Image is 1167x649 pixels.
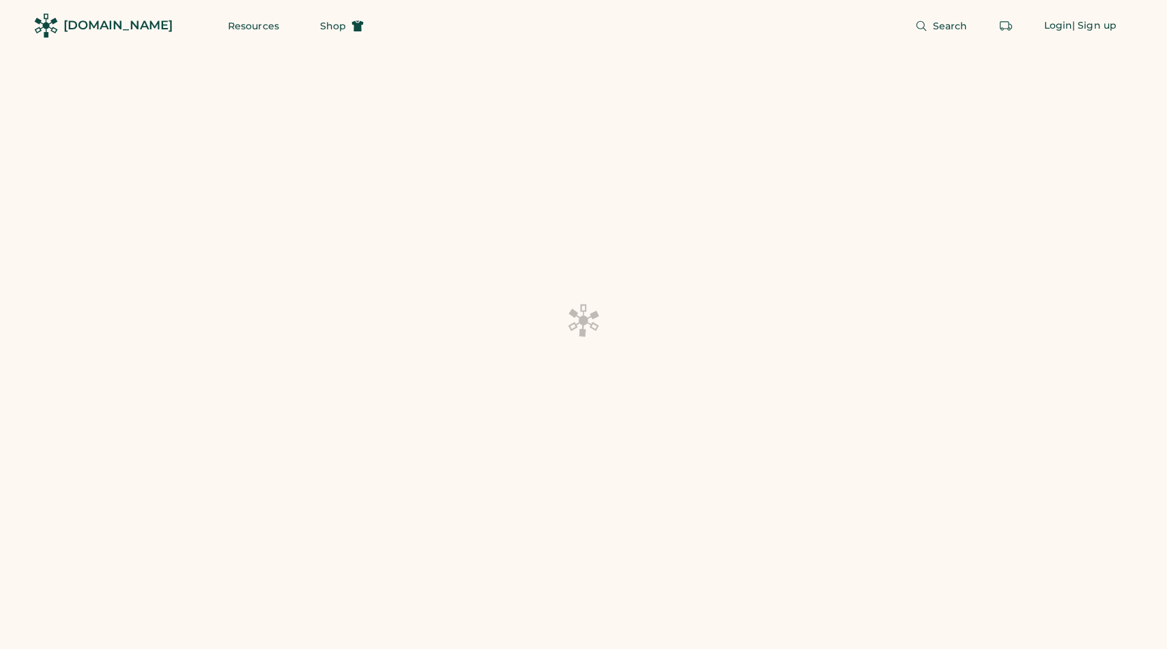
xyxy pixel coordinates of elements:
[212,12,296,40] button: Resources
[34,14,58,38] img: Rendered Logo - Screens
[992,12,1020,40] button: Retrieve an order
[899,12,984,40] button: Search
[1044,19,1073,33] div: Login
[63,17,173,34] div: [DOMAIN_NAME]
[304,12,380,40] button: Shop
[320,21,346,31] span: Shop
[933,21,968,31] span: Search
[567,303,600,337] img: Platens-Black-Loader-Spin-rich%20black.webp
[1072,19,1116,33] div: | Sign up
